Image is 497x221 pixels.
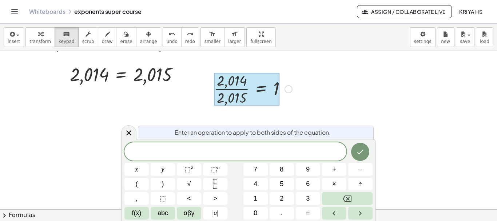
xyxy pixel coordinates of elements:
button: fullscreen [246,27,275,47]
button: Divide [348,178,373,190]
button: , [124,192,149,205]
button: ( [124,178,149,190]
span: insert [8,39,20,44]
span: 1 [254,194,257,204]
button: Minus [348,163,373,176]
span: y [162,165,164,174]
button: scrub [78,27,98,47]
i: format_size [231,30,238,39]
span: ( [136,179,138,189]
span: 3 [306,194,310,204]
button: redoredo [181,27,199,47]
button: save [456,27,474,47]
span: 9 [306,165,310,174]
span: fullscreen [250,39,271,44]
button: Done [351,143,369,161]
button: format_sizesmaller [200,27,224,47]
button: Backspace [322,192,373,205]
span: scrub [82,39,94,44]
button: load [476,27,493,47]
button: Absolute value [203,207,227,220]
button: ) [151,178,175,190]
button: 5 [270,178,294,190]
button: Square root [177,178,201,190]
span: x [135,165,138,174]
button: 2 [270,192,294,205]
i: redo [187,30,194,39]
span: 6 [306,179,310,189]
button: 3 [296,192,320,205]
span: new [441,39,450,44]
span: = [306,208,310,218]
span: > [213,194,217,204]
button: Squared [177,163,201,176]
button: Toggle navigation [9,6,20,17]
span: 4 [254,179,257,189]
i: format_size [209,30,216,39]
button: draw [98,27,117,47]
button: y [151,163,175,176]
span: smaller [204,39,220,44]
span: ⬚ [160,194,166,204]
span: save [460,39,470,44]
span: , [136,194,138,204]
span: √ [187,179,191,189]
span: a [212,208,218,218]
button: 0 [243,207,268,220]
a: Whiteboards [29,8,65,15]
span: αβγ [184,208,195,218]
button: Equals [296,207,320,220]
button: KRIYA HS [453,5,488,18]
span: 5 [280,179,283,189]
sup: n [217,165,220,170]
i: keyboard [63,30,70,39]
span: < [187,194,191,204]
span: 2 [280,194,283,204]
span: | [217,209,218,217]
span: ⬚ [184,166,191,173]
button: Superscript [203,163,227,176]
button: 8 [270,163,294,176]
span: 0 [254,208,257,218]
span: ) [162,179,164,189]
span: abc [158,208,168,218]
button: Right arrow [348,207,373,220]
button: Plus [322,163,346,176]
span: transform [29,39,51,44]
span: – [358,165,362,174]
button: format_sizelarger [224,27,245,47]
button: transform [25,27,55,47]
sup: 2 [191,165,194,170]
span: | [212,209,214,217]
button: arrange [136,27,161,47]
span: 7 [254,165,257,174]
span: ÷ [359,179,362,189]
span: KRIYA HS [459,8,482,15]
button: Functions [124,207,149,220]
span: larger [228,39,241,44]
span: + [332,165,336,174]
button: x [124,163,149,176]
button: Left arrow [322,207,346,220]
button: Assign / Collaborate Live [357,5,452,18]
span: redo [185,39,195,44]
span: 8 [280,165,283,174]
i: undo [168,30,175,39]
span: . [281,208,283,218]
button: settings [410,27,436,47]
button: Placeholder [151,192,175,205]
button: keyboardkeypad [55,27,79,47]
button: erase [116,27,136,47]
button: Fraction [203,178,227,190]
button: insert [4,27,24,47]
button: Greater than [203,192,227,205]
button: 9 [296,163,320,176]
span: arrange [140,39,157,44]
button: undoundo [163,27,182,47]
span: draw [102,39,113,44]
button: Alphabet [151,207,175,220]
button: 7 [243,163,268,176]
button: new [437,27,454,47]
button: 4 [243,178,268,190]
span: settings [414,39,432,44]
